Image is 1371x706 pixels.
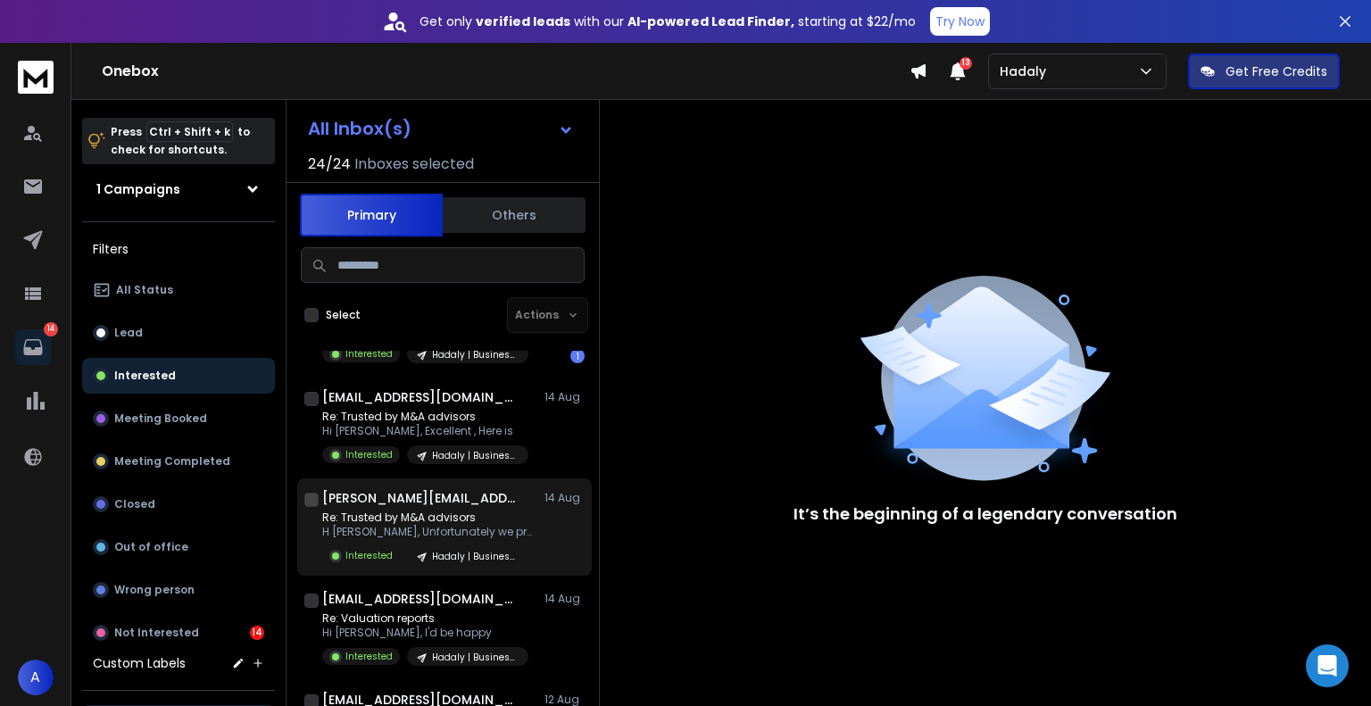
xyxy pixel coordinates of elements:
p: Interested [345,650,393,663]
p: Hi [PERSON_NAME], Excellent , Here is [322,424,528,438]
p: Get Free Credits [1226,62,1327,80]
button: A [18,660,54,695]
button: Out of office [82,529,275,565]
button: All Inbox(s) [294,111,588,146]
div: 14 [250,626,264,640]
p: Wrong person [114,583,195,597]
label: Select [326,308,361,322]
span: Ctrl + Shift + k [146,121,233,142]
p: All Status [116,283,173,297]
p: Interested [345,448,393,461]
h3: Custom Labels [93,654,186,672]
p: Interested [345,347,393,361]
p: 14 Aug [544,592,585,606]
h1: 1 Campaigns [96,180,180,198]
p: 14 Aug [544,390,585,404]
p: 14 Aug [544,491,585,505]
strong: AI-powered Lead Finder, [627,12,794,30]
p: Hadaly | Business Advisors and M&A [432,550,518,563]
button: Lead [82,315,275,351]
button: Meeting Booked [82,401,275,436]
button: Try Now [930,7,990,36]
p: Lead [114,326,143,340]
button: Closed [82,486,275,522]
p: Interested [114,369,176,383]
button: Primary [300,194,443,237]
h1: [PERSON_NAME][EMAIL_ADDRESS][DOMAIN_NAME] [322,489,519,507]
button: Not Interested14 [82,615,275,651]
div: Open Intercom Messenger [1306,644,1349,687]
p: Hadaly | Business Advisors and M&A [432,449,518,462]
h1: Onebox [102,61,910,82]
span: 24 / 24 [308,154,351,175]
strong: verified leads [476,12,570,30]
img: logo [18,61,54,94]
p: Meeting Completed [114,454,230,469]
p: Closed [114,497,155,511]
button: Wrong person [82,572,275,608]
h1: [EMAIL_ADDRESS][DOMAIN_NAME] [322,388,519,406]
button: Others [443,195,586,235]
p: It’s the beginning of a legendary conversation [794,502,1177,527]
p: Hadaly | Business Advisors and M&A [432,348,518,361]
p: Out of office [114,540,188,554]
p: Re: Trusted by M&A advisors [322,410,528,424]
div: 1 [570,349,585,363]
p: Not Interested [114,626,199,640]
p: Re: Valuation reports [322,611,528,626]
p: Get only with our starting at $22/mo [420,12,916,30]
p: Interested [345,549,393,562]
h3: Filters [82,237,275,262]
p: Hadaly | Business Advisors and M&A [432,651,518,664]
h3: Inboxes selected [354,154,474,175]
h1: [EMAIL_ADDRESS][DOMAIN_NAME] [322,590,519,608]
button: Interested [82,358,275,394]
p: H [PERSON_NAME], Unfortunately we prefer to [322,525,536,539]
p: Try Now [935,12,985,30]
p: Re: Trusted by M&A advisors [322,511,536,525]
a: 14 [15,329,51,365]
p: Hi [PERSON_NAME], I'd be happy [322,626,528,640]
span: 13 [960,57,972,70]
button: Meeting Completed [82,444,275,479]
button: All Status [82,272,275,308]
button: Get Free Credits [1188,54,1340,89]
h1: All Inbox(s) [308,120,411,137]
p: 14 [44,322,58,336]
p: Press to check for shortcuts. [111,123,250,159]
button: 1 Campaigns [82,171,275,207]
p: Meeting Booked [114,411,207,426]
p: Hadaly [1000,62,1053,80]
